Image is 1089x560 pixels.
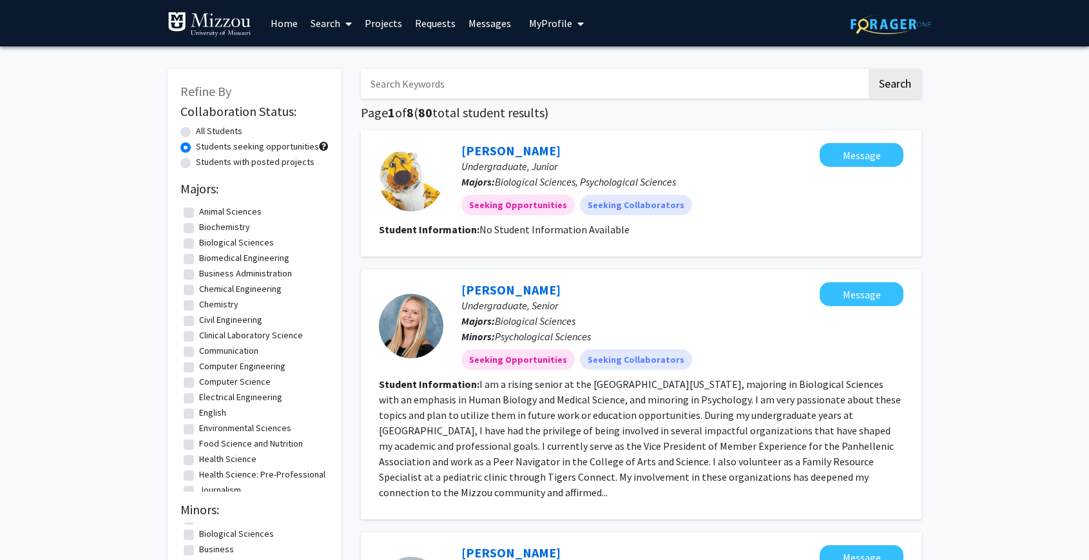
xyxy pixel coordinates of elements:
[196,140,319,153] label: Students seeking opportunities
[180,181,329,197] h2: Majors:
[495,330,591,343] span: Psychological Sciences
[180,502,329,517] h2: Minors:
[199,437,303,450] label: Food Science and Nutrition
[820,143,903,167] button: Message Truman Tiger
[361,69,867,99] input: Search Keywords
[199,468,325,481] label: Health Science: Pre-Professional
[462,1,517,46] a: Messages
[851,14,931,34] img: ForagerOne Logo
[199,220,250,234] label: Biochemistry
[199,452,256,466] label: Health Science
[199,313,262,327] label: Civil Engineering
[869,69,921,99] button: Search
[379,223,479,236] b: Student Information:
[196,155,314,169] label: Students with posted projects
[388,104,395,121] span: 1
[361,105,921,121] h1: Page of ( total student results)
[479,223,630,236] span: No Student Information Available
[10,502,55,550] iframe: Chat
[461,282,561,298] a: [PERSON_NAME]
[461,299,558,312] span: Undergraduate, Senior
[199,251,289,265] label: Biomedical Engineering
[199,267,292,280] label: Business Administration
[461,160,557,173] span: Undergraduate, Junior
[199,329,303,342] label: Clinical Laboratory Science
[199,282,282,296] label: Chemical Engineering
[199,391,282,404] label: Electrical Engineering
[495,314,575,327] span: Biological Sciences
[199,527,274,541] label: Biological Sciences
[495,175,676,188] span: Biological Sciences, Psychological Sciences
[199,483,241,497] label: Journalism
[180,83,231,99] span: Refine By
[199,375,271,389] label: Computer Science
[199,543,234,556] label: Business
[199,236,274,249] label: Biological Sciences
[461,142,561,159] a: [PERSON_NAME]
[358,1,409,46] a: Projects
[461,349,575,370] mat-chip: Seeking Opportunities
[379,378,901,499] fg-read-more: I am a rising senior at the [GEOGRAPHIC_DATA][US_STATE], majoring in Biological Sciences with an ...
[461,314,495,327] b: Majors:
[199,421,291,435] label: Environmental Sciences
[461,195,575,215] mat-chip: Seeking Opportunities
[196,124,242,138] label: All Students
[199,298,238,311] label: Chemistry
[580,195,692,215] mat-chip: Seeking Collaborators
[529,17,572,30] span: My Profile
[580,349,692,370] mat-chip: Seeking Collaborators
[199,360,285,373] label: Computer Engineering
[418,104,432,121] span: 80
[461,175,495,188] b: Majors:
[304,1,358,46] a: Search
[409,1,462,46] a: Requests
[264,1,304,46] a: Home
[379,378,479,391] b: Student Information:
[820,282,903,306] button: Message Mallory Jones
[199,205,262,218] label: Animal Sciences
[168,12,251,37] img: University of Missouri Logo
[180,104,329,119] h2: Collaboration Status:
[461,330,495,343] b: Minors:
[199,406,226,420] label: English
[199,344,258,358] label: Communication
[407,104,414,121] span: 8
